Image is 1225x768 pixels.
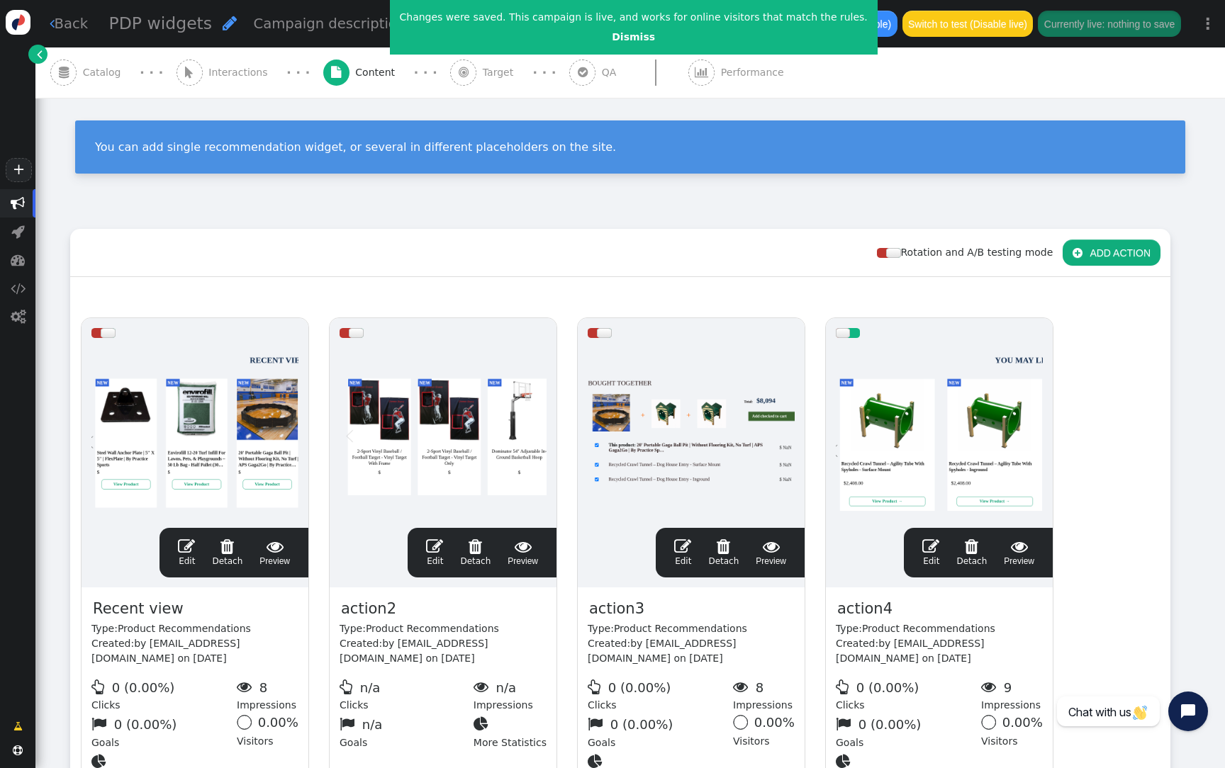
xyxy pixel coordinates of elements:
a:  Performance [688,47,815,98]
div: · · · [286,63,310,82]
span:  [508,538,538,555]
span: 0.00% [754,715,795,730]
span:  [223,15,237,31]
span: by [EMAIL_ADDRESS][DOMAIN_NAME] on [DATE] [340,638,488,664]
span: n/a [496,680,517,695]
div: · · · [532,63,556,82]
span:  [733,679,752,694]
a: Edit [426,538,443,567]
div: Created: [588,636,795,666]
span:  [460,538,491,555]
span: Product Recommendations [118,623,251,634]
span: Preview [756,538,786,567]
img: logo-icon.svg [6,10,30,35]
span: Interactions [208,65,274,80]
a:  Interactions · · · [177,47,323,98]
span: Detach [708,538,739,566]
span: Campaign description [254,16,406,32]
span:  [426,538,443,555]
a: Detach [708,538,739,567]
a: Edit [674,538,691,567]
span:  [11,225,25,239]
span: Detach [956,538,987,566]
button: ADD ACTION [1063,239,1160,265]
span: 0 (0.00%) [112,680,175,695]
div: Type: [340,621,547,636]
span: Product Recommendations [366,623,499,634]
a: Edit [922,538,939,567]
span: PDP widgets [109,13,213,33]
span:  [588,679,605,694]
span: 0 (0.00%) [610,717,673,732]
span: action3 [588,597,646,621]
span: 0 (0.00%) [858,717,922,732]
span:  [756,538,786,555]
a:  [28,45,47,64]
span:  [1073,247,1083,259]
span:  [695,67,708,78]
span:  [259,538,290,555]
span: by [EMAIL_ADDRESS][DOMAIN_NAME] on [DATE] [91,638,240,664]
span:  [474,716,493,731]
a:  Target · · · [450,47,569,98]
div: Created: [91,636,298,666]
div: Created: [836,636,1043,666]
div: You can add single recommendation widget, or several in different placeholders on the site. [95,140,1165,154]
button: Currently live: nothing to save [1038,11,1180,36]
div: Clicks [91,676,237,713]
div: Impressions [474,676,547,713]
span: by [EMAIL_ADDRESS][DOMAIN_NAME] on [DATE] [836,638,985,664]
span: Product Recommendations [862,623,995,634]
div: Type: [836,621,1043,636]
span: 0 (0.00%) [114,717,177,732]
span: Recent view [91,597,185,621]
span: n/a [362,717,383,732]
span: Target [483,65,520,80]
div: Goals [91,713,237,750]
span:  [11,310,26,324]
div: Goals [588,713,733,750]
span: action2 [340,597,398,621]
span:  [11,281,26,295]
span: by [EMAIL_ADDRESS][DOMAIN_NAME] on [DATE] [588,638,737,664]
span:  [212,538,242,555]
span: Content [355,65,401,80]
span: 0.00% [258,715,298,730]
span:  [185,67,194,78]
span: Catalog [83,65,127,80]
div: Type: [91,621,298,636]
span:  [578,67,588,78]
a:  [4,713,33,739]
a: Dismiss [612,31,655,43]
a: ⋮ [1191,3,1225,45]
span:  [708,538,739,555]
span:  [91,716,111,731]
span: Preview [259,538,290,567]
a: Preview [756,538,786,567]
div: Clicks [588,676,733,713]
div: Visitors [237,713,298,750]
a: Detach [956,538,987,567]
span:  [340,679,357,694]
div: Goals [340,713,474,750]
span: Detach [212,538,242,566]
div: · · · [140,63,163,82]
span:  [91,679,108,694]
span: Preview [1004,538,1034,567]
div: Type: [588,621,795,636]
span:  [237,679,256,694]
a: Edit [178,538,195,567]
a: Preview [508,538,538,567]
span:  [11,196,25,210]
span:  [459,67,469,78]
span:  [331,67,341,78]
span:  [474,679,493,694]
span:  [340,716,359,731]
div: Visitors [733,713,795,750]
span: n/a [360,680,381,695]
div: Impressions [733,676,795,713]
span: 8 [756,680,763,695]
div: · · · [414,63,437,82]
div: Visitors [981,713,1043,750]
span:  [981,679,1000,694]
